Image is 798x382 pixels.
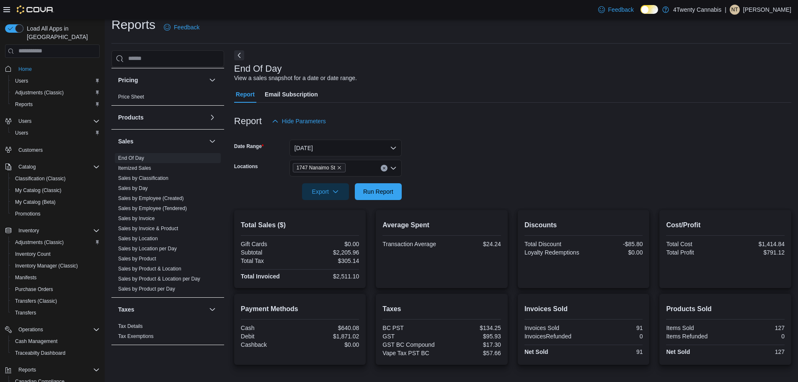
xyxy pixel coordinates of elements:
[241,325,298,331] div: Cash
[302,341,359,348] div: $0.00
[727,333,785,340] div: 0
[15,286,53,293] span: Purchase Orders
[241,304,359,314] h2: Payment Methods
[18,227,39,234] span: Inventory
[15,199,56,205] span: My Catalog (Beta)
[118,76,138,84] h3: Pricing
[118,276,200,282] a: Sales by Product & Location per Day
[15,145,100,155] span: Customers
[18,164,36,170] span: Catalog
[111,153,224,297] div: Sales
[118,226,178,231] a: Sales by Invoice & Product
[585,333,643,340] div: 0
[355,183,402,200] button: Run Report
[12,249,54,259] a: Inventory Count
[265,86,318,103] span: Email Subscription
[12,88,100,98] span: Adjustments (Classic)
[234,74,357,83] div: View a sales snapshot for a date or date range.
[289,140,402,156] button: [DATE]
[444,350,501,356] div: $57.66
[111,16,155,33] h1: Reports
[731,5,738,15] span: NT
[8,248,103,260] button: Inventory Count
[12,128,31,138] a: Users
[118,94,144,100] span: Price Sheet
[8,87,103,99] button: Adjustments (Classic)
[12,128,100,138] span: Users
[118,155,144,161] span: End Of Day
[15,325,46,335] button: Operations
[15,309,36,316] span: Transfers
[236,86,255,103] span: Report
[111,92,224,105] div: Pricing
[12,197,100,207] span: My Catalog (Beta)
[15,130,28,136] span: Users
[12,308,39,318] a: Transfers
[12,261,81,271] a: Inventory Manager (Classic)
[444,241,501,247] div: $24.24
[234,143,264,150] label: Date Range
[17,5,54,14] img: Cova
[23,24,100,41] span: Load All Apps in [GEOGRAPHIC_DATA]
[12,261,100,271] span: Inventory Manager (Classic)
[2,161,103,173] button: Catalog
[174,23,199,31] span: Feedback
[118,205,187,212] span: Sales by Employee (Tendered)
[524,220,643,230] h2: Discounts
[118,333,154,339] a: Tax Exemptions
[15,187,62,194] span: My Catalog (Classic)
[12,273,40,283] a: Manifests
[15,226,100,236] span: Inventory
[8,272,103,283] button: Manifests
[8,99,103,110] button: Reports
[118,236,158,242] a: Sales by Location
[15,365,100,375] span: Reports
[118,265,181,272] span: Sales by Product & Location
[118,286,175,292] a: Sales by Product per Day
[15,116,100,126] span: Users
[444,341,501,348] div: $17.30
[12,336,61,346] a: Cash Management
[12,273,100,283] span: Manifests
[666,348,690,355] strong: Net Sold
[2,144,103,156] button: Customers
[666,333,723,340] div: Items Refunded
[381,165,387,172] button: Clear input
[18,147,43,153] span: Customers
[207,75,217,85] button: Pricing
[15,298,57,304] span: Transfers (Classic)
[585,325,643,331] div: 91
[118,113,144,122] h3: Products
[15,338,57,345] span: Cash Management
[15,365,39,375] button: Reports
[8,283,103,295] button: Purchase Orders
[234,116,262,126] h3: Report
[241,257,298,264] div: Total Tax
[15,262,78,269] span: Inventory Manager (Classic)
[524,333,582,340] div: InvoicesRefunded
[524,241,582,247] div: Total Discount
[118,185,148,191] a: Sales by Day
[302,249,359,256] div: $2,205.96
[12,249,100,259] span: Inventory Count
[12,348,69,358] a: Traceabilty Dashboard
[15,274,36,281] span: Manifests
[118,94,144,100] a: Price Sheet
[12,296,100,306] span: Transfers (Classic)
[15,251,51,257] span: Inventory Count
[12,336,100,346] span: Cash Management
[12,185,65,195] a: My Catalog (Classic)
[2,225,103,236] button: Inventory
[297,164,336,172] span: 1747 Nanaimo St
[302,333,359,340] div: $1,871.02
[12,348,100,358] span: Traceabilty Dashboard
[730,5,740,15] div: Natasha Troncoso
[12,284,57,294] a: Purchase Orders
[725,5,726,15] p: |
[15,325,100,335] span: Operations
[118,323,143,329] a: Tax Details
[207,112,217,122] button: Products
[382,341,440,348] div: GST BC Compound
[111,321,224,345] div: Taxes
[18,326,43,333] span: Operations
